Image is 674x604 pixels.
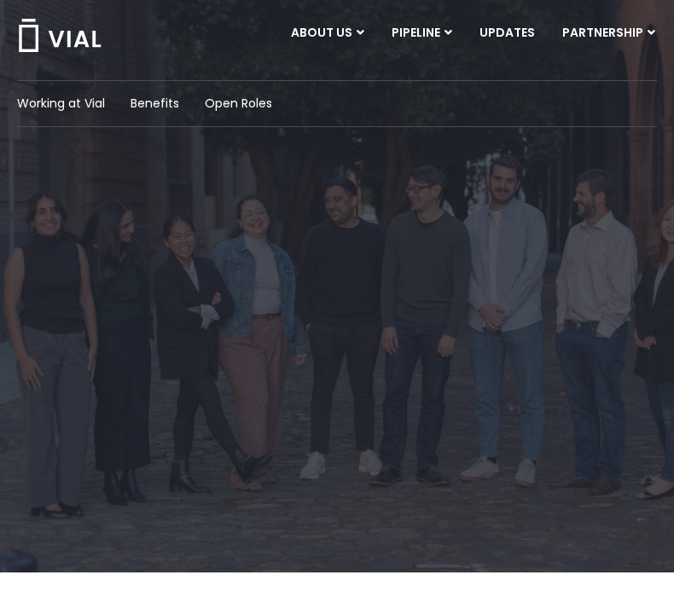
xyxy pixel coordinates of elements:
[549,19,669,48] a: PARTNERSHIPMenu Toggle
[131,95,179,113] a: Benefits
[17,19,102,52] img: Vial Logo
[378,19,465,48] a: PIPELINEMenu Toggle
[17,95,105,113] a: Working at Vial
[466,19,548,48] a: UPDATES
[205,95,272,113] a: Open Roles
[277,19,377,48] a: ABOUT USMenu Toggle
